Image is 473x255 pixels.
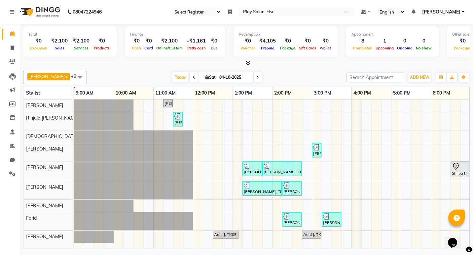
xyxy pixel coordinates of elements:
div: [PERSON_NAME], TK07, 03:15 PM-03:45 PM, Hairotic Basic [PERSON_NAME] trim ritual [322,213,341,226]
a: 12:00 PM [193,88,217,98]
div: [PERSON_NAME], TK08, 03:00 PM-03:15 PM, Threading-Eye Brow Shaping [312,144,321,156]
span: ADD NEW [410,75,429,80]
span: Prepaid [259,46,276,50]
span: Voucher [239,46,257,50]
div: [PERSON_NAME], TK06, 01:15 PM-01:45 PM, Hairotic Basic [PERSON_NAME] trim ritual [243,162,261,175]
div: ₹4,105 [257,37,278,45]
div: ₹2,100 [49,37,70,45]
div: Aditi J, TK05, 12:30 PM-01:10 PM, SHOULDER & BACK MASSAGE 40 MIN [213,232,238,238]
img: logo [17,3,62,21]
a: 9:00 AM [74,88,95,98]
span: Expenses [28,46,49,50]
div: 0 [395,37,414,45]
span: Due [209,46,219,50]
a: 3:00 PM [312,88,333,98]
span: +8 [71,73,81,79]
div: ₹0 [239,37,257,45]
span: Products [92,46,111,50]
a: 6:00 PM [431,88,452,98]
div: ₹0 [143,37,155,45]
a: x [65,74,68,79]
span: Package [278,46,297,50]
span: Farid [26,215,37,221]
span: Upcoming [374,46,395,50]
div: [PERSON_NAME], TK06, 01:45 PM-02:45 PM, Hair Cut Men (Senior stylist) [263,162,301,175]
div: [PERSON_NAME], TK06, 01:15 PM-02:15 PM, Hair Cut Men (Senior stylist) [243,182,281,195]
span: Stylist [26,90,40,96]
span: Wallet [318,46,333,50]
a: 4:00 PM [352,88,373,98]
span: [PERSON_NAME] [26,203,63,209]
div: ₹2,100 [155,37,184,45]
div: ₹0 [28,37,49,45]
span: Rinjula [PERSON_NAME] [26,115,79,121]
a: 11:00 AM [154,88,177,98]
span: [PERSON_NAME] [26,146,63,152]
div: ₹0 [318,37,333,45]
span: Cash [130,46,143,50]
div: Total [28,32,111,37]
input: Search Appointment [346,72,404,82]
div: [PERSON_NAME], TK01, 11:15 AM-11:30 AM, Hair cut + [PERSON_NAME] + Head massage [164,100,172,106]
div: [PERSON_NAME], TK04, 11:30 AM-11:45 AM, Threading-Eye Brow Shaping [174,113,182,126]
span: [PERSON_NAME] [26,102,63,108]
button: ADD NEW [408,73,431,82]
span: [DEMOGRAPHIC_DATA][PERSON_NAME] [26,133,115,139]
div: -₹1,161 [184,37,208,45]
a: 1:00 PM [233,88,254,98]
div: ₹0 [130,37,143,45]
span: Ongoing [395,46,414,50]
div: [PERSON_NAME], TK07, 02:15 PM-02:45 PM, Hair Cut Men (Stylist) [283,213,301,226]
div: ₹0 [92,37,111,45]
div: ₹2,100 [70,37,92,45]
span: Services [72,46,90,50]
span: Petty cash [186,46,207,50]
span: Sales [53,46,66,50]
span: Packages [452,46,473,50]
div: 1 [374,37,395,45]
span: [PERSON_NAME] [422,9,460,15]
div: Aditi J, TK05, 02:45 PM-03:15 PM, Hairotic Basic [PERSON_NAME] trim ritual [303,232,321,238]
span: Online/Custom [155,46,184,50]
div: Appointment [351,32,433,37]
span: [PERSON_NAME] [26,184,63,190]
span: [PERSON_NAME] [26,164,63,170]
a: 2:00 PM [273,88,293,98]
span: Completed [351,46,374,50]
div: ₹0 [208,37,220,45]
div: ₹0 [452,37,473,45]
a: 10:00 AM [114,88,138,98]
div: Finance [130,32,220,37]
div: ₹0 [278,37,297,45]
b: 08047224946 [73,3,102,21]
iframe: chat widget [445,229,466,248]
div: 0 [414,37,433,45]
span: Gift Cards [297,46,318,50]
span: Card [143,46,155,50]
span: Today [172,72,189,82]
div: 8 [351,37,374,45]
div: Redemption [239,32,333,37]
span: No show [414,46,433,50]
span: [PERSON_NAME] [26,234,63,240]
div: [PERSON_NAME], TK06, 02:15 PM-02:45 PM, Hairotic Basic [PERSON_NAME] trim ritual [283,182,301,195]
span: [PERSON_NAME] [29,74,65,79]
div: ₹0 [297,37,318,45]
input: 2025-10-04 [217,72,250,82]
span: Sat [204,75,217,80]
a: 5:00 PM [391,88,412,98]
